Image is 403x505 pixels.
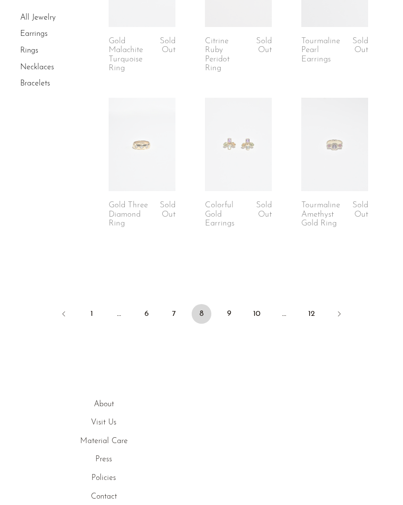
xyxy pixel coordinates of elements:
[20,47,38,55] a: Rings
[20,14,56,22] a: All Jewelry
[301,37,342,64] a: Tourmaline Pearl Earrings
[274,304,294,324] span: …
[54,304,74,326] a: Previous
[192,304,211,324] span: 8
[91,474,116,482] a: Policies
[80,437,128,445] a: Material Care
[352,37,368,54] span: Sold Out
[160,201,175,218] span: Sold Out
[247,304,266,324] a: 10
[20,63,54,71] a: Necklaces
[205,201,246,228] a: Colorful Gold Earrings
[205,37,246,73] a: Citrine Ruby Peridot Ring
[91,419,116,426] a: Visit Us
[94,400,114,408] a: About
[256,37,272,54] span: Sold Out
[20,80,50,87] a: Bracelets
[219,304,239,324] a: 9
[329,304,349,326] a: Next
[109,201,149,228] a: Gold Three Diamond Ring
[302,304,321,324] a: 12
[256,201,272,218] span: Sold Out
[301,201,342,228] a: Tourmaline Amethyst Gold Ring
[352,201,368,218] span: Sold Out
[91,493,117,501] a: Contact
[137,304,156,324] a: 6
[160,37,175,54] span: Sold Out
[82,304,101,324] a: 1
[109,37,149,73] a: Gold Malachite Turquoise Ring
[95,455,112,463] a: Press
[20,30,48,38] a: Earrings
[109,304,129,324] span: …
[164,304,184,324] a: 7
